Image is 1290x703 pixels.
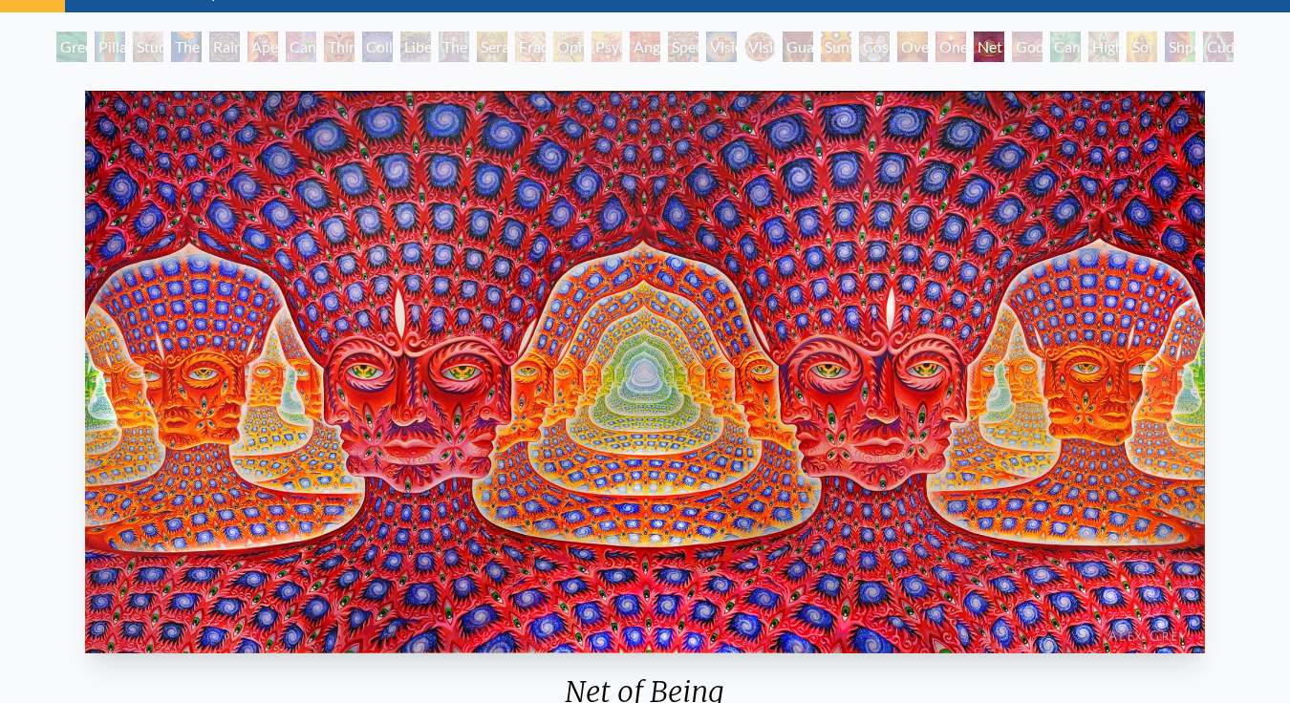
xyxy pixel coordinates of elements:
div: Net of Being [974,32,1004,62]
div: Angel Skin [630,32,660,62]
div: Sunyata [821,32,851,62]
div: The Seer [439,32,469,62]
div: Spectral Lotus [668,32,699,62]
div: Oversoul [897,32,928,62]
div: One [935,32,966,62]
div: Collective Vision [362,32,393,62]
div: Godself [1012,32,1043,62]
div: Fractal Eyes [515,32,546,62]
div: Cannabis Sutra [286,32,316,62]
div: Vision [PERSON_NAME] [744,32,775,62]
div: Pillar of Awareness [95,32,125,62]
div: Seraphic Transport Docking on the Third Eye [477,32,507,62]
div: Shpongled [1165,32,1195,62]
div: The Torch [171,32,202,62]
div: Higher Vision [1088,32,1119,62]
div: Liberation Through Seeing [400,32,431,62]
img: Net-of-Being-2021-Alex-Grey-watermarked.jpeg [85,91,1205,653]
div: Third Eye Tears of Joy [324,32,355,62]
div: Cosmic Elf [859,32,890,62]
div: Sol Invictus [1127,32,1157,62]
div: Guardian of Infinite Vision [783,32,813,62]
div: Psychomicrograph of a Fractal Paisley Cherub Feather Tip [591,32,622,62]
div: Cannafist [1050,32,1081,62]
div: Cuddle [1203,32,1234,62]
div: Ophanic Eyelash [553,32,584,62]
div: Green Hand [56,32,87,62]
div: Rainbow Eye Ripple [209,32,240,62]
div: Vision Crystal [706,32,737,62]
div: Study for the Great Turn [133,32,163,62]
div: Aperture [247,32,278,62]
